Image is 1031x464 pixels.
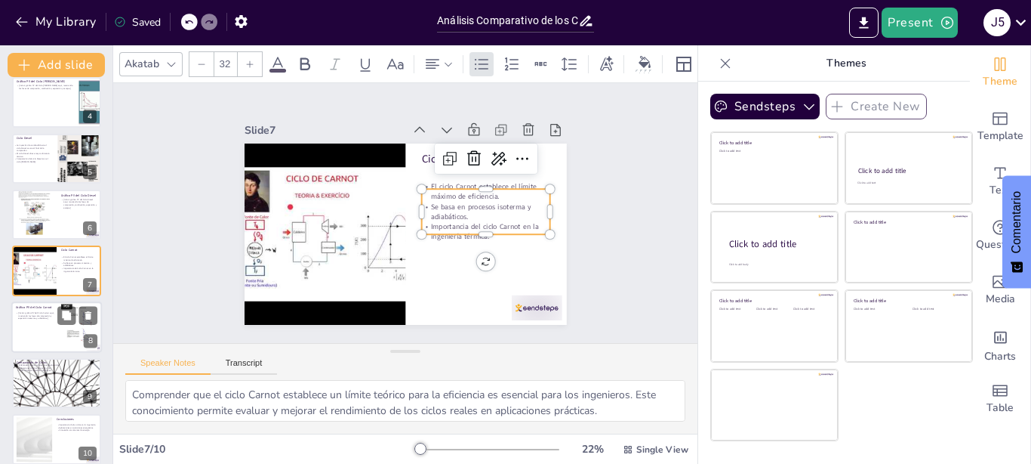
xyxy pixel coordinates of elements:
span: Media [986,291,1015,308]
p: Comparación del ciclo Diesel con el ciclo [PERSON_NAME]. [14,157,50,162]
div: Click to add title [858,166,959,175]
span: Charts [984,348,1016,365]
div: 10 [78,447,97,460]
div: Add ready made slides [970,100,1030,154]
p: Gráfico PV del Ciclo [PERSON_NAME] [17,79,75,84]
p: Ciclo Carnot [61,248,97,252]
button: My Library [11,10,103,34]
div: Click to add body [729,263,824,267]
font: Comentario [1010,191,1023,254]
div: 8 [84,334,97,348]
div: 5 [83,165,97,179]
p: Características operativas distintivas. [17,370,97,373]
div: Click to add text [719,150,827,153]
p: Se basa en procesos isoterma y adiabáticos. [61,262,97,268]
span: Single View [636,444,688,456]
div: Add text boxes [970,154,1030,209]
div: 10 [12,414,101,464]
div: 4 [12,77,101,127]
div: Slide 7 / 10 [119,442,414,456]
div: 6 [12,190,101,240]
p: Themes [737,45,955,82]
div: Click to add text [793,308,827,311]
div: 9 [12,358,101,408]
div: j 5 [983,9,1011,36]
div: Saved [114,15,161,29]
p: Innovación en sistemas de energía. [57,428,97,432]
p: Importancia del ciclo Carnot en la ingeniería térmica. [61,268,97,273]
span: Table [986,400,1014,416]
p: Conclusiones [57,416,97,421]
p: [Incluir gráfico PV del Ciclo Carnot aquí, mostrando las fases de compresión y expansión isoterma... [16,311,57,320]
div: 5 [12,134,101,184]
div: Click to add text [719,308,753,311]
div: 6 [83,221,97,235]
p: [Incluir gráfico PV del Ciclo Diesel aquí, mostrando las fases de compresión, combustión, expansi... [61,198,97,209]
div: Click to add title [719,140,827,146]
div: 7 [12,246,101,295]
span: Text [989,182,1011,199]
p: Se basa en procesos isoterma y adiabáticos. [415,212,537,293]
button: Speaker Notes [125,358,211,375]
input: Insert title [437,10,578,32]
div: Slide 7 [304,54,449,147]
p: La inyección de combustible en el ciclo Diesel ocurre al final de la compresión. [14,144,50,152]
div: Click to add text [857,181,958,185]
span: Template [977,128,1023,144]
span: Questions [976,237,1025,253]
div: Click to add title [854,298,962,304]
div: Get real-time input from your audience [970,209,1030,263]
p: Diferencias clave en eficiencia entre los ciclos. [17,363,97,367]
button: Duplicate Slide [57,306,75,324]
button: Add slide [8,53,105,77]
div: Add charts and graphs [970,317,1030,372]
button: Export to PowerPoint [849,8,879,38]
button: Sendsteps [710,94,820,119]
div: 4 [83,110,97,123]
div: 8 [11,302,102,353]
div: Akatab [122,54,162,74]
div: Click to add text [756,308,790,311]
span: Theme [983,73,1017,90]
div: Change the overall theme [970,45,1030,100]
div: 9 [83,390,97,404]
div: Add images, graphics, shapes or video [970,263,1030,317]
p: El ciclo Carnot establece el límite máximo de eficiencia. [425,194,546,276]
textarea: Comprender que el ciclo Carnot establece un límite teórico para la eficiencia es esencial para lo... [125,380,685,422]
p: Gráfico PV del Ciclo Diesel [61,193,97,198]
div: Click to add title [719,298,827,304]
p: El ciclo Diesel ofrece mayor eficiencia térmica. [14,152,50,157]
p: Aplicaciones prácticas de cada ciclo. [17,367,97,370]
div: Click to add text [854,308,901,311]
p: Aplicaciones en soluciones energéticas. [57,426,97,429]
button: Present [882,8,957,38]
button: Delete Slide [79,306,97,324]
button: Comentarios - Mostrar encuesta [1002,176,1031,289]
p: [Incluir gráfico PV del Ciclo [PERSON_NAME] aquí, mostrando las fases de compresión, combustión, ... [17,84,75,89]
button: Create New [826,94,927,119]
div: Layout [672,52,696,76]
div: Add a table [970,372,1030,426]
div: 7 [83,278,97,292]
button: Transcript [211,358,278,375]
div: Background color [633,56,656,72]
p: Importancia de los ciclos en la ingeniería. [57,423,97,426]
div: Click to add title [729,238,826,251]
p: Importancia del ciclo Carnot en la ingeniería térmica. [405,229,527,311]
div: Click to add title [854,218,962,224]
div: 22 % [574,442,611,456]
p: Ciclo Diesel [17,135,52,140]
p: Gráfico PV del Ciclo Carnot [16,305,57,310]
p: Comparación de Ciclos [17,360,97,365]
button: j 5 [983,8,1011,38]
p: El ciclo Carnot establece el límite máximo de eficiencia. [61,256,97,261]
div: Click to add text [913,308,960,311]
div: Text effects [595,52,617,76]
